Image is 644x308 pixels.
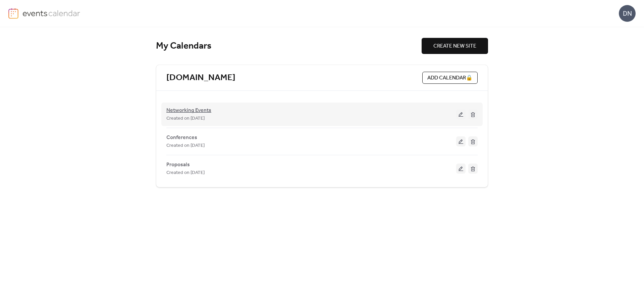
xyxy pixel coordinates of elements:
span: Proposals [166,161,190,169]
img: logo [8,8,18,19]
a: Networking Events [166,109,211,113]
span: Created on [DATE] [166,142,205,150]
span: Networking Events [166,107,211,115]
span: Created on [DATE] [166,169,205,177]
span: CREATE NEW SITE [433,42,476,50]
img: logo-type [22,8,80,18]
button: CREATE NEW SITE [422,38,488,54]
span: Conferences [166,134,197,142]
a: Proposals [166,163,190,167]
span: Created on [DATE] [166,115,205,123]
a: Conferences [166,136,197,139]
div: My Calendars [156,40,422,52]
div: DN [619,5,636,22]
a: [DOMAIN_NAME] [166,72,235,83]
